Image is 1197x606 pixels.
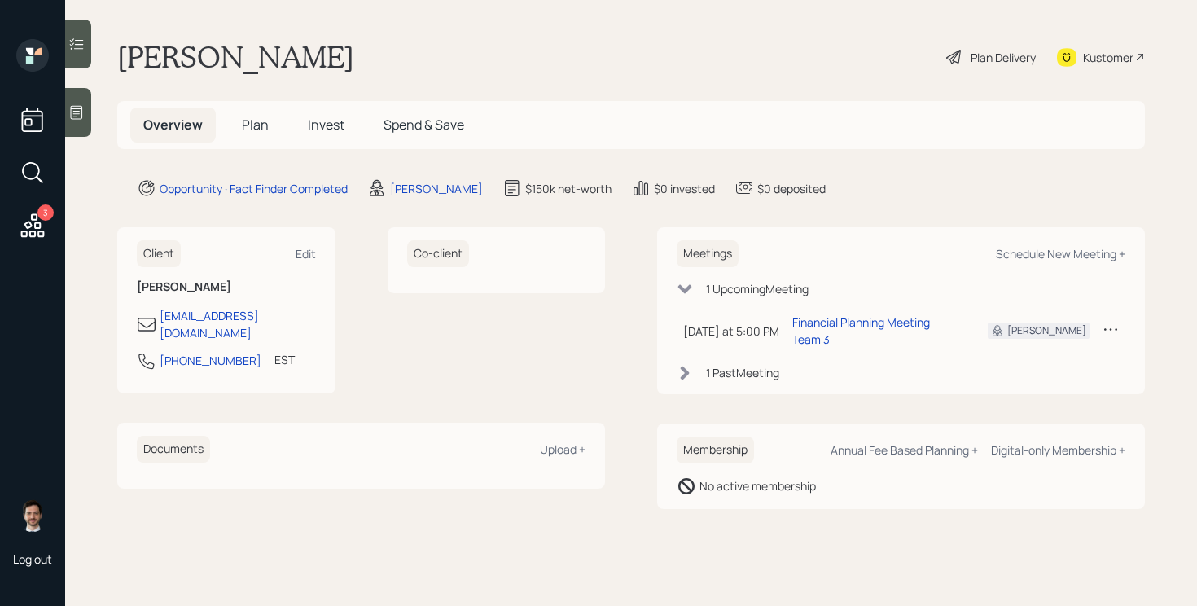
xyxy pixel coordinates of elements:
img: jonah-coleman-headshot.png [16,499,49,532]
h6: Membership [677,437,754,463]
div: Kustomer [1083,49,1133,66]
div: 1 Upcoming Meeting [706,280,809,297]
div: Financial Planning Meeting - Team 3 [792,314,962,348]
div: $0 invested [654,180,715,197]
div: Plan Delivery [971,49,1036,66]
span: Overview [143,116,203,134]
div: [DATE] at 5:00 PM [683,323,779,340]
div: Digital-only Membership + [991,442,1125,458]
h6: Meetings [677,240,739,267]
div: Edit [296,246,316,261]
h6: Co-client [407,240,469,267]
h6: [PERSON_NAME] [137,280,316,294]
div: [EMAIL_ADDRESS][DOMAIN_NAME] [160,307,316,341]
div: [PERSON_NAME] [1007,323,1086,338]
div: 3 [37,204,54,221]
div: Upload + [540,441,585,457]
div: Opportunity · Fact Finder Completed [160,180,348,197]
span: Spend & Save [384,116,464,134]
h6: Client [137,240,181,267]
div: No active membership [699,477,816,494]
div: [PERSON_NAME] [390,180,483,197]
div: $0 deposited [757,180,826,197]
h6: Documents [137,436,210,463]
div: $150k net-worth [525,180,612,197]
span: Plan [242,116,269,134]
div: Schedule New Meeting + [996,246,1125,261]
span: Invest [308,116,344,134]
div: EST [274,351,295,368]
div: 1 Past Meeting [706,364,779,381]
h1: [PERSON_NAME] [117,39,354,75]
div: Annual Fee Based Planning + [831,442,978,458]
div: Log out [13,551,52,567]
div: [PHONE_NUMBER] [160,352,261,369]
